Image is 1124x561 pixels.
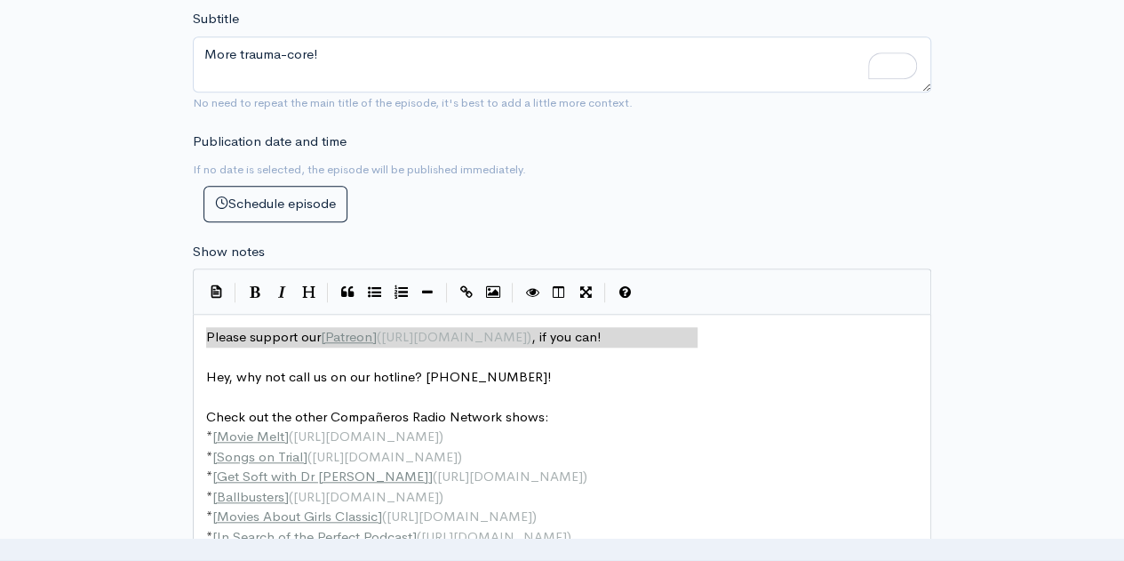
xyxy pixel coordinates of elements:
[428,468,433,485] span: ]
[206,328,321,345] span: Please support our
[312,448,458,465] span: [URL][DOMAIN_NAME]
[212,528,217,545] span: [
[193,242,265,262] label: Show notes
[212,508,217,525] span: [
[235,283,236,303] i: |
[433,468,437,485] span: (
[203,186,347,222] button: Schedule episode
[512,283,514,303] i: |
[193,95,633,110] small: No need to repeat the main title of the episode, it's best to add a little more context.
[293,428,439,445] span: [URL][DOMAIN_NAME]
[212,428,217,445] span: [
[206,368,552,385] span: Hey, why not call us on our hotline? [PHONE_NUMBER]!
[289,428,293,445] span: (
[446,283,448,303] i: |
[212,448,217,465] span: [
[307,448,312,465] span: (
[583,468,587,485] span: )
[567,528,571,545] span: )
[421,528,567,545] span: [URL][DOMAIN_NAME]
[519,279,546,306] button: Toggle Preview
[217,448,303,465] span: Songs on Trial
[295,279,322,306] button: Heading
[193,9,239,29] label: Subtitle
[217,528,412,545] span: In Search of the Perfect Podcast
[412,528,417,545] span: ]
[572,279,599,306] button: Toggle Fullscreen
[382,508,387,525] span: (
[531,328,602,345] span: , if you can!
[480,279,506,306] button: Insert Image
[321,328,325,345] span: [
[193,162,526,177] small: If no date is selected, the episode will be published immediately.
[293,488,439,505] span: [URL][DOMAIN_NAME]
[217,468,428,485] span: Get Soft with Dr [PERSON_NAME]
[532,508,537,525] span: )
[284,428,289,445] span: ]
[378,508,382,525] span: ]
[437,468,583,485] span: [URL][DOMAIN_NAME]
[206,408,549,425] span: Check out the other Compañeros Radio Network shows:
[193,132,347,152] label: Publication date and time
[217,508,378,525] span: Movies About Girls Classic
[546,279,572,306] button: Toggle Side by Side
[458,448,462,465] span: )
[268,279,295,306] button: Italic
[377,328,381,345] span: (
[453,279,480,306] button: Create Link
[414,279,441,306] button: Insert Horizontal Line
[372,328,377,345] span: ]
[203,277,229,304] button: Insert Show Notes Template
[527,328,531,345] span: )
[387,508,532,525] span: [URL][DOMAIN_NAME]
[217,428,284,445] span: Movie Melt
[242,279,268,306] button: Bold
[289,488,293,505] span: (
[193,36,931,92] textarea: To enrich screen reader interactions, please activate Accessibility in Grammarly extension settings
[381,328,527,345] span: [URL][DOMAIN_NAME]
[212,468,217,485] span: [
[217,488,284,505] span: Ballbusters
[212,488,217,505] span: [
[387,279,414,306] button: Numbered List
[361,279,387,306] button: Generic List
[439,488,443,505] span: )
[334,279,361,306] button: Quote
[417,528,421,545] span: (
[303,448,307,465] span: ]
[327,283,329,303] i: |
[284,488,289,505] span: ]
[439,428,443,445] span: )
[325,328,372,345] span: Patreon
[611,279,638,306] button: Markdown Guide
[604,283,606,303] i: |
